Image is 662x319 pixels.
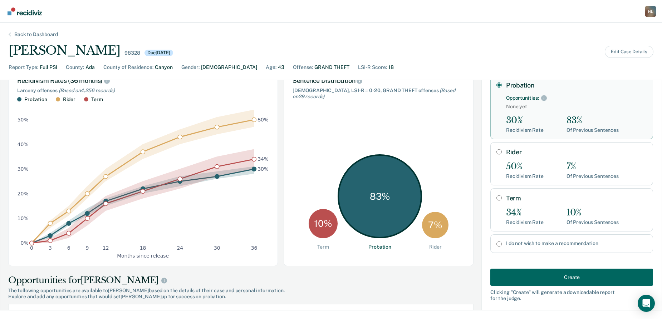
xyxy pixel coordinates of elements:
[429,244,442,250] div: Rider
[117,253,169,258] text: Months since release
[117,253,169,258] g: x-axis label
[567,208,619,218] div: 10%
[18,141,29,147] text: 40%
[506,173,544,179] div: Recidivism Rate
[258,166,269,171] text: 30%
[567,219,619,225] div: Of Previous Sentences
[21,240,29,246] text: 0%
[314,64,349,71] div: GRAND THEFT
[8,275,474,286] div: Opportunities for [PERSON_NAME]
[8,288,474,294] span: The following opportunities are available to [PERSON_NAME] based on the details of their case and...
[144,50,173,56] div: Due [DATE]
[31,110,254,243] g: area
[49,245,52,251] text: 3
[67,245,70,251] text: 6
[368,244,391,250] div: Probation
[317,244,329,250] div: Term
[9,43,120,58] div: [PERSON_NAME]
[8,8,42,15] img: Recidiviz
[181,64,200,71] div: Gender :
[85,64,95,71] div: Ada
[258,116,269,122] text: 50%
[309,209,338,238] div: 10 %
[140,245,146,251] text: 18
[490,289,653,301] div: Clicking " Create " will generate a downloadable report for the judge.
[18,190,29,196] text: 20%
[63,96,75,103] div: Rider
[8,294,474,300] span: Explore and add any opportunities that would set [PERSON_NAME] up for success on probation.
[506,104,647,110] span: None yet
[293,88,455,99] span: (Based on 29 records )
[30,245,33,251] text: 0
[567,173,619,179] div: Of Previous Sentences
[506,208,544,218] div: 34%
[124,50,140,56] div: 98328
[24,96,47,103] div: Probation
[506,161,544,172] div: 50%
[258,156,269,162] text: 34%
[506,115,544,126] div: 30%
[18,166,29,171] text: 30%
[18,116,29,245] g: y-axis tick label
[338,154,422,238] div: 83 %
[388,64,394,71] div: 18
[506,240,647,246] label: I do not wish to make a recommendation
[214,245,220,251] text: 30
[293,64,313,71] div: Offense :
[155,64,173,71] div: Canyon
[567,115,619,126] div: 83%
[638,295,655,312] div: Open Intercom Messenger
[17,77,269,85] div: Recidivism Rates (36 months)
[490,269,653,286] button: Create
[59,88,115,93] span: (Based on 4,256 records )
[40,64,57,71] div: Full PSI
[567,161,619,172] div: 7%
[506,148,647,156] label: Rider
[506,219,544,225] div: Recidivism Rate
[18,116,29,122] text: 50%
[9,64,38,71] div: Report Type :
[17,88,269,94] div: Larceny offenses
[18,215,29,221] text: 10%
[645,6,656,17] div: H L
[86,245,89,251] text: 9
[605,46,653,58] button: Edit Case Details
[422,212,449,239] div: 7 %
[91,96,103,103] div: Term
[567,127,619,133] div: Of Previous Sentences
[30,245,257,251] g: x-axis tick label
[506,194,647,202] label: Term
[293,88,465,100] div: [DEMOGRAPHIC_DATA], LSI-R = 0-20, GRAND THEFT offenses
[251,245,258,251] text: 36
[6,31,67,38] div: Back to Dashboard
[645,6,656,17] button: Profile dropdown button
[177,245,183,251] text: 24
[103,64,153,71] div: County of Residence :
[103,245,109,251] text: 12
[201,64,257,71] div: [DEMOGRAPHIC_DATA]
[358,64,387,71] div: LSI-R Score :
[66,64,84,71] div: County :
[506,95,539,101] div: Opportunities:
[293,77,465,85] div: Sentence Distribution
[258,116,269,171] g: text
[266,64,276,71] div: Age :
[278,64,284,71] div: 43
[506,127,544,133] div: Recidivism Rate
[506,81,647,89] label: Probation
